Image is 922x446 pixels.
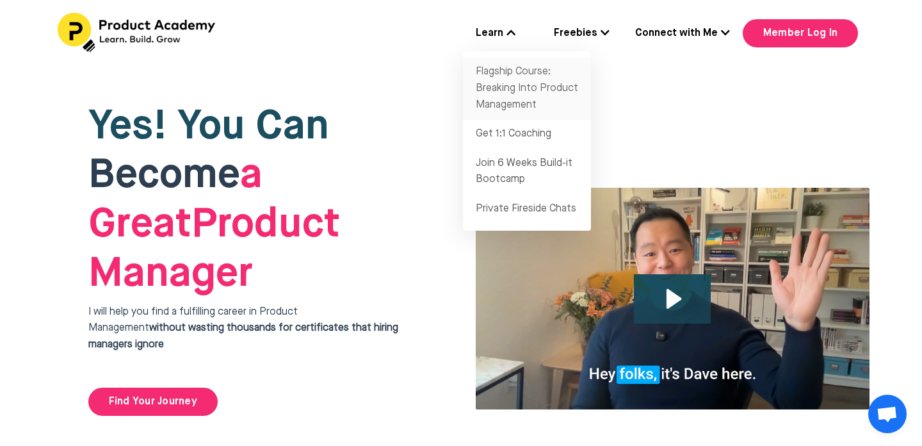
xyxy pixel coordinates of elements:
[463,195,591,224] a: Private Fireside Chats
[88,323,398,350] strong: without wasting thousands for certificates that hiring managers ignore
[463,149,591,195] a: Join 6 Weeks Build-it Bootcamp
[463,58,591,120] a: Flagship Course: Breaking Into Product Management
[463,120,591,149] a: Get 1:1 Coaching
[743,19,858,47] a: Member Log In
[868,395,907,433] a: Chat abierto
[476,26,515,42] a: Learn
[88,106,329,147] span: Yes! You Can
[88,155,340,295] span: Product Manager
[634,274,711,324] button: Play Video: file-uploads/sites/127338/video/4ffeae-3e1-a2cd-5ad6-eac528a42_Why_I_built_product_ac...
[554,26,610,42] a: Freebies
[88,155,240,196] span: Become
[88,155,263,245] strong: a Great
[58,13,218,53] img: Header Logo
[88,307,398,350] span: I will help you find a fulfilling career in Product Management
[88,388,218,416] a: Find Your Journey
[635,26,730,42] a: Connect with Me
